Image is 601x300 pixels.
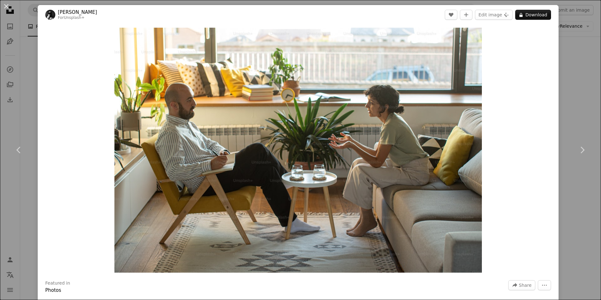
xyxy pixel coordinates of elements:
button: More Actions [538,280,551,290]
a: Photos [45,287,61,293]
h3: Featured in [45,280,70,286]
a: [PERSON_NAME] [58,9,97,15]
button: Like [445,10,457,20]
a: Unsplash+ [64,15,85,20]
button: Download [515,10,551,20]
a: Next [563,120,601,180]
button: Add to Collection [460,10,472,20]
span: Share [519,281,532,290]
img: Go to Hrant Khachatryan's profile [45,10,55,20]
div: For [58,15,97,20]
button: Edit image [475,10,513,20]
img: a man and a woman sitting on a couch talking [114,28,482,273]
button: Zoom in on this image [114,28,482,273]
button: Share this image [508,280,535,290]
